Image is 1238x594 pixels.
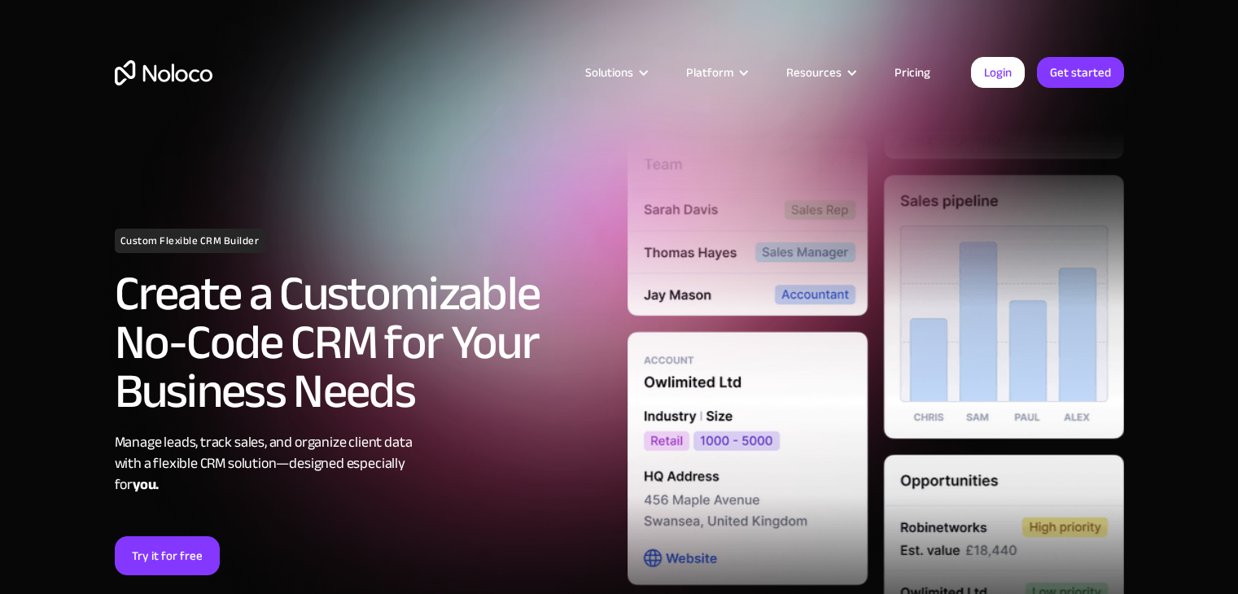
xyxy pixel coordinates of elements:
[686,62,733,83] div: Platform
[115,229,265,253] h1: Custom Flexible CRM Builder
[115,432,611,496] div: Manage leads, track sales, and organize client data with a flexible CRM solution—designed especia...
[585,62,633,83] div: Solutions
[115,269,611,416] h2: Create a Customizable No-Code CRM for Your Business Needs
[666,62,766,83] div: Platform
[115,536,220,575] a: Try it for free
[874,62,951,83] a: Pricing
[133,471,159,498] strong: you.
[786,62,842,83] div: Resources
[115,60,212,85] a: home
[1037,57,1124,88] a: Get started
[766,62,874,83] div: Resources
[565,62,666,83] div: Solutions
[971,57,1025,88] a: Login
